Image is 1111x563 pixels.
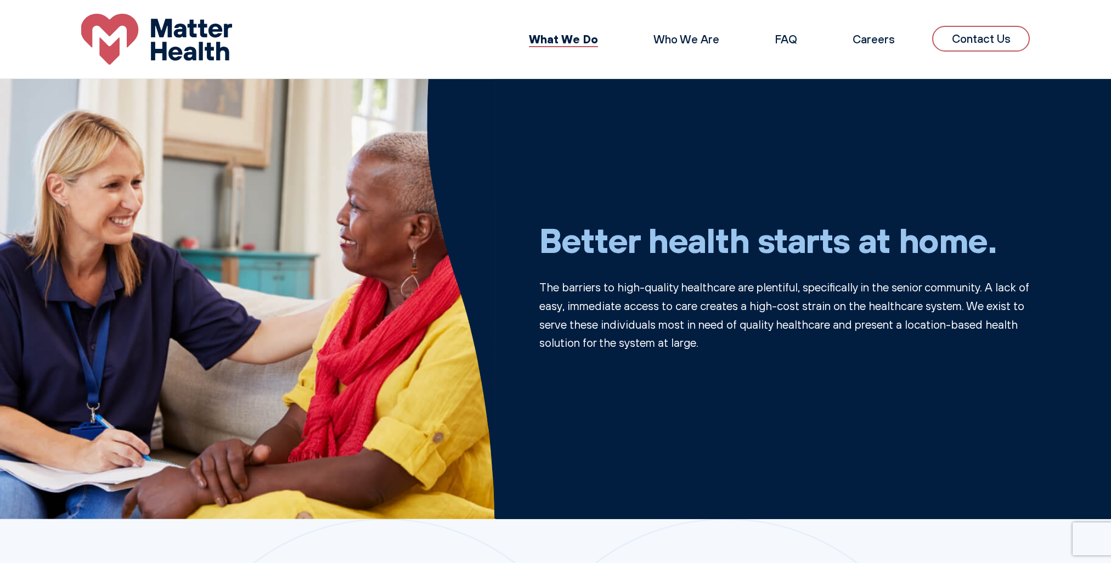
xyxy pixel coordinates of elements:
a: Careers [853,32,895,46]
a: Who We Are [653,32,719,46]
p: The barriers to high-quality healthcare are plentiful, specifically in the senior community. A la... [539,278,1035,352]
a: FAQ [775,32,797,46]
a: Contact Us [932,26,1030,52]
a: What We Do [529,31,598,46]
h1: Better health starts at home. [539,219,1035,261]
